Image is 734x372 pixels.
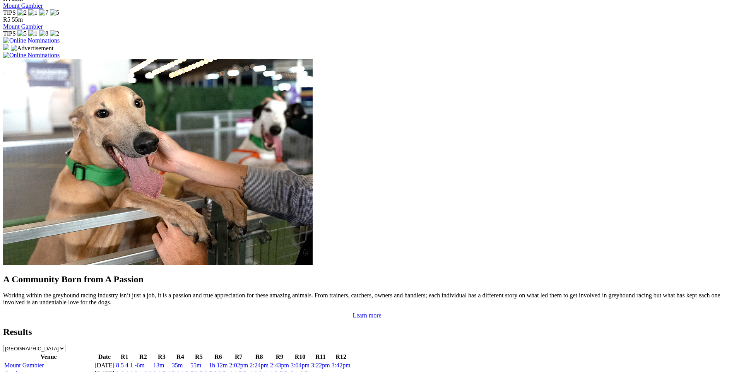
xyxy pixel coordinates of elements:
a: -6m [135,362,145,369]
img: 2 [50,30,59,37]
th: R8 [249,353,269,361]
th: R4 [171,353,189,361]
img: Westy_Cropped.jpg [3,59,313,265]
th: R1 [116,353,133,361]
a: 2:02pm [229,362,248,369]
img: 7 [39,9,48,16]
th: R5 [190,353,208,361]
a: 3:42pm [332,362,351,369]
th: R12 [331,353,351,361]
span: TIPS [3,9,16,16]
a: Mount Gambier [4,362,44,369]
a: 55m [190,362,201,369]
th: R9 [270,353,289,361]
p: Working within the greyhound racing industry isn’t just a job, it is a passion and true appreciat... [3,292,731,306]
th: R11 [311,353,330,361]
img: Online Nominations [3,52,60,59]
th: R3 [153,353,171,361]
a: 3:22pm [311,362,330,369]
img: 2 [17,9,27,16]
img: 1 [28,9,38,16]
h2: A Community Born from A Passion [3,274,731,285]
img: 5 [17,30,27,37]
a: 1h 12m [209,362,228,369]
img: Advertisement [11,45,53,52]
img: 8 [39,30,48,37]
img: 15187_Greyhounds_GreysPlayCentral_Resize_SA_WebsiteBanner_300x115_2025.jpg [3,44,9,50]
th: R7 [229,353,248,361]
span: TIPS [3,30,16,37]
th: R10 [290,353,310,361]
a: 2:43pm [270,362,289,369]
td: [DATE] [94,362,115,369]
a: 3:04pm [291,362,310,369]
span: 55m [12,16,23,23]
th: Venue [4,353,93,361]
a: Mount Gambier [3,2,43,9]
a: Mount Gambier [3,23,43,30]
th: R6 [209,353,228,361]
img: Online Nominations [3,37,60,44]
a: Learn more [352,312,381,319]
a: 2:24pm [250,362,269,369]
th: Date [94,353,115,361]
a: 8 5 4 1 [116,362,133,369]
h2: Results [3,327,731,337]
th: R2 [134,353,152,361]
img: 5 [50,9,59,16]
img: 1 [28,30,38,37]
a: 13m [153,362,164,369]
span: R5 [3,16,10,23]
a: 35m [172,362,183,369]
